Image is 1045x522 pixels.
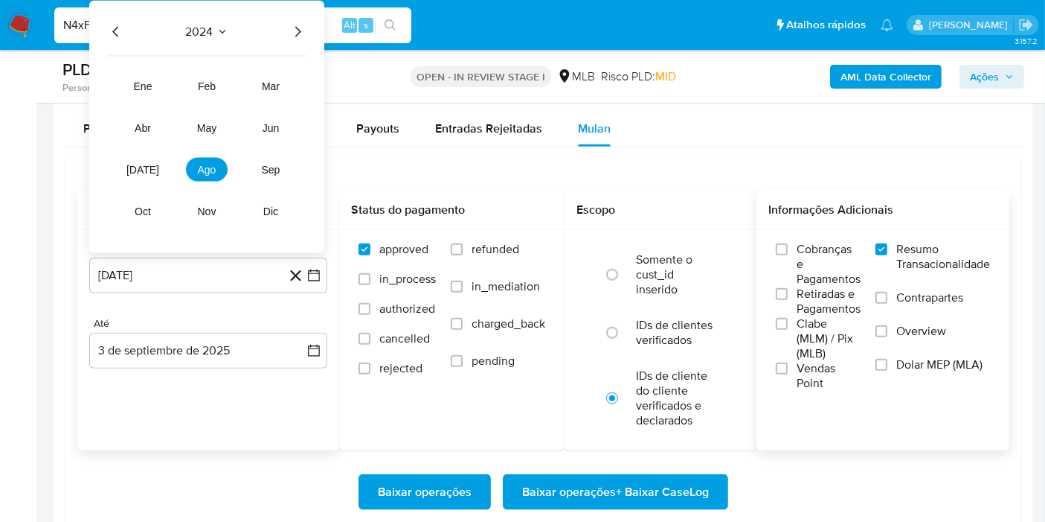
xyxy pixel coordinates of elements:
button: search-icon [375,15,405,36]
span: s [364,18,368,32]
span: Ações [970,65,999,89]
b: AML Data Collector [840,65,931,89]
p: leticia.merlin@mercadolivre.com [929,18,1013,32]
button: AML Data Collector [830,65,942,89]
span: Alt [344,18,356,32]
b: PLD [62,57,92,81]
span: Atalhos rápidos [786,17,866,33]
button: Ações [959,65,1024,89]
span: 3.157.2 [1015,35,1038,47]
span: Risco PLD: [601,69,676,85]
input: Pesquise usuários ou casos... [54,16,411,35]
a: Sair [1018,17,1034,33]
div: MLB [557,69,595,85]
p: OPEN - IN REVIEW STAGE I [411,66,551,87]
span: MID [655,68,676,85]
b: Person ID [62,81,103,95]
a: Notificações [881,19,893,31]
